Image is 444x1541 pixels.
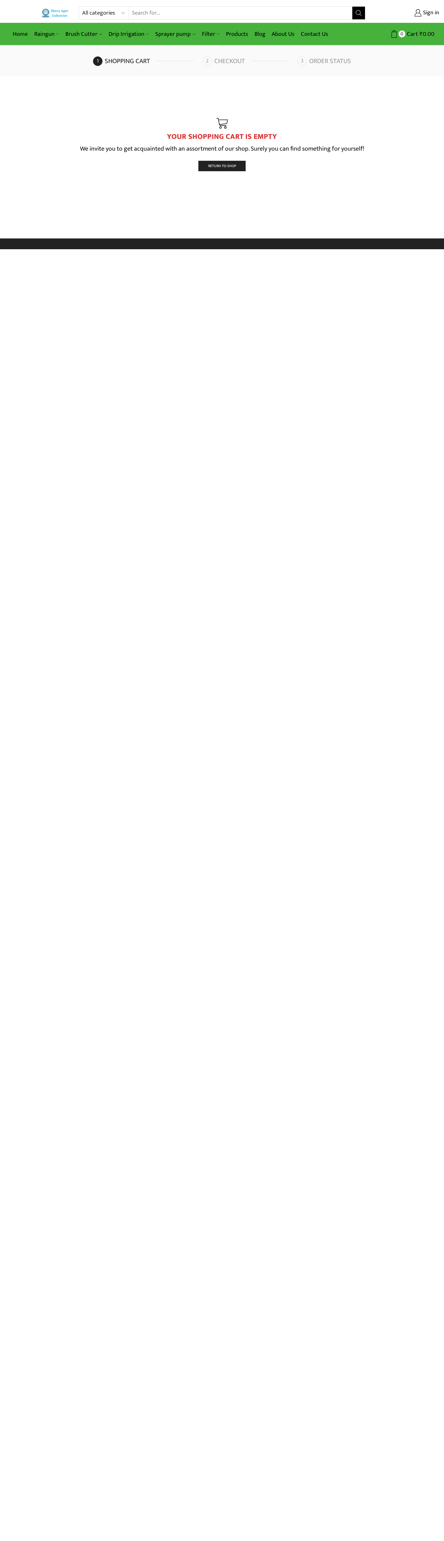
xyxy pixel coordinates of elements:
[105,27,152,42] a: Drip Irrigation
[421,9,439,17] span: Sign in
[198,161,246,171] a: Return To Shop
[298,27,331,42] a: Contact Us
[129,7,352,19] input: Search for...
[31,27,62,42] a: Raingun
[399,30,405,37] span: 0
[372,28,434,40] a: 0 Cart ₹0.00
[405,30,418,38] span: Cart
[199,27,223,42] a: Filter
[41,132,403,141] h1: YOUR SHOPPING CART IS EMPTY
[420,29,434,39] bdi: 0.00
[10,27,31,42] a: Home
[268,27,298,42] a: About Us
[223,27,251,42] a: Products
[152,27,198,42] a: Sprayer pump
[208,163,236,169] span: Return To Shop
[62,27,105,42] a: Brush Cutter
[251,27,268,42] a: Blog
[352,7,365,19] button: Search button
[420,29,423,39] span: ₹
[202,56,296,66] a: Checkout
[375,7,439,19] a: Sign in
[41,144,403,154] p: We invite you to get acquainted with an assortment of our shop. Surely you can find something for...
